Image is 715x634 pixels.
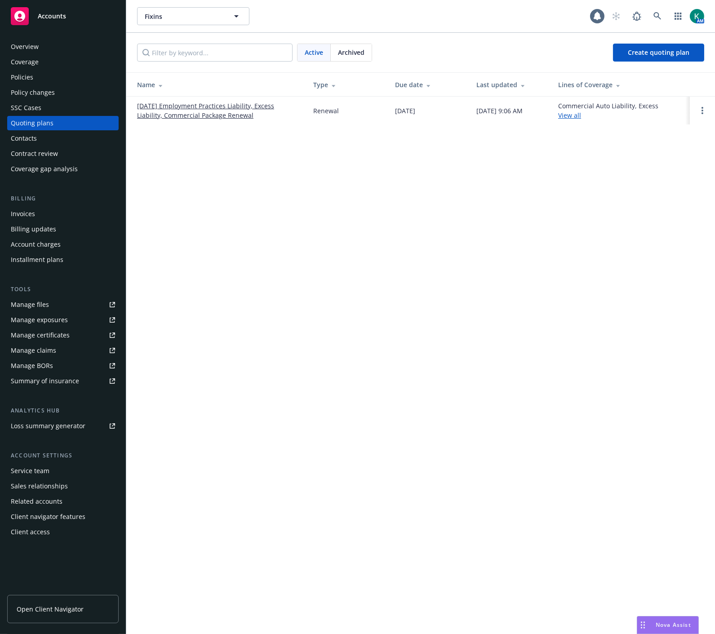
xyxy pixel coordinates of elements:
a: Manage files [7,297,119,312]
div: Analytics hub [7,406,119,415]
div: Sales relationships [11,479,68,493]
div: Quoting plans [11,116,53,130]
a: Coverage gap analysis [7,162,119,176]
span: Nova Assist [656,621,691,629]
div: Contacts [11,131,37,146]
a: Quoting plans [7,116,119,130]
div: Installment plans [11,253,63,267]
a: Coverage [7,55,119,69]
div: [DATE] [395,106,415,115]
a: Manage exposures [7,313,119,327]
a: Client access [7,525,119,539]
a: Contract review [7,146,119,161]
div: SSC Cases [11,101,41,115]
a: [DATE] Employment Practices Liability, Excess Liability, Commercial Package Renewal [137,101,299,120]
a: Loss summary generator [7,419,119,433]
div: Manage claims [11,343,56,358]
div: Commercial Auto Liability, Excess [558,101,658,120]
div: Coverage gap analysis [11,162,78,176]
button: Nova Assist [637,616,699,634]
a: Policies [7,70,119,84]
span: Archived [338,48,364,57]
div: Tools [7,285,119,294]
a: Report a Bug [628,7,646,25]
div: Billing [7,194,119,203]
span: Create quoting plan [628,48,689,57]
span: Active [305,48,323,57]
div: Billing updates [11,222,56,236]
a: Manage claims [7,343,119,358]
a: View all [558,111,581,120]
a: Open options [697,105,708,116]
div: Summary of insurance [11,374,79,388]
span: Fixins [145,12,222,21]
a: Contacts [7,131,119,146]
a: Search [648,7,666,25]
div: Renewal [313,106,339,115]
div: Service team [11,464,49,478]
div: Name [137,80,299,89]
div: Account settings [7,451,119,460]
div: Client navigator features [11,510,85,524]
a: Overview [7,40,119,54]
a: Summary of insurance [7,374,119,388]
a: Invoices [7,207,119,221]
input: Filter by keyword... [137,44,293,62]
div: Policy changes [11,85,55,100]
div: Manage exposures [11,313,68,327]
a: Start snowing [607,7,625,25]
div: Last updated [476,80,544,89]
a: Installment plans [7,253,119,267]
div: Policies [11,70,33,84]
a: Client navigator features [7,510,119,524]
div: Type [313,80,381,89]
a: Related accounts [7,494,119,509]
a: Service team [7,464,119,478]
a: Account charges [7,237,119,252]
div: Related accounts [11,494,62,509]
div: Account charges [11,237,61,252]
div: Due date [395,80,462,89]
div: Drag to move [637,616,648,634]
div: Invoices [11,207,35,221]
div: [DATE] 9:06 AM [476,106,523,115]
span: Open Client Navigator [17,604,84,614]
div: Manage BORs [11,359,53,373]
a: SSC Cases [7,101,119,115]
div: Contract review [11,146,58,161]
a: Switch app [669,7,687,25]
a: Accounts [7,4,119,29]
div: Client access [11,525,50,539]
div: Manage files [11,297,49,312]
div: Loss summary generator [11,419,85,433]
a: Billing updates [7,222,119,236]
a: Policy changes [7,85,119,100]
button: Fixins [137,7,249,25]
a: Create quoting plan [613,44,704,62]
div: Manage certificates [11,328,70,342]
div: Lines of Coverage [558,80,683,89]
a: Sales relationships [7,479,119,493]
a: Manage BORs [7,359,119,373]
a: Manage certificates [7,328,119,342]
div: Overview [11,40,39,54]
img: photo [690,9,704,23]
span: Accounts [38,13,66,20]
div: Coverage [11,55,39,69]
